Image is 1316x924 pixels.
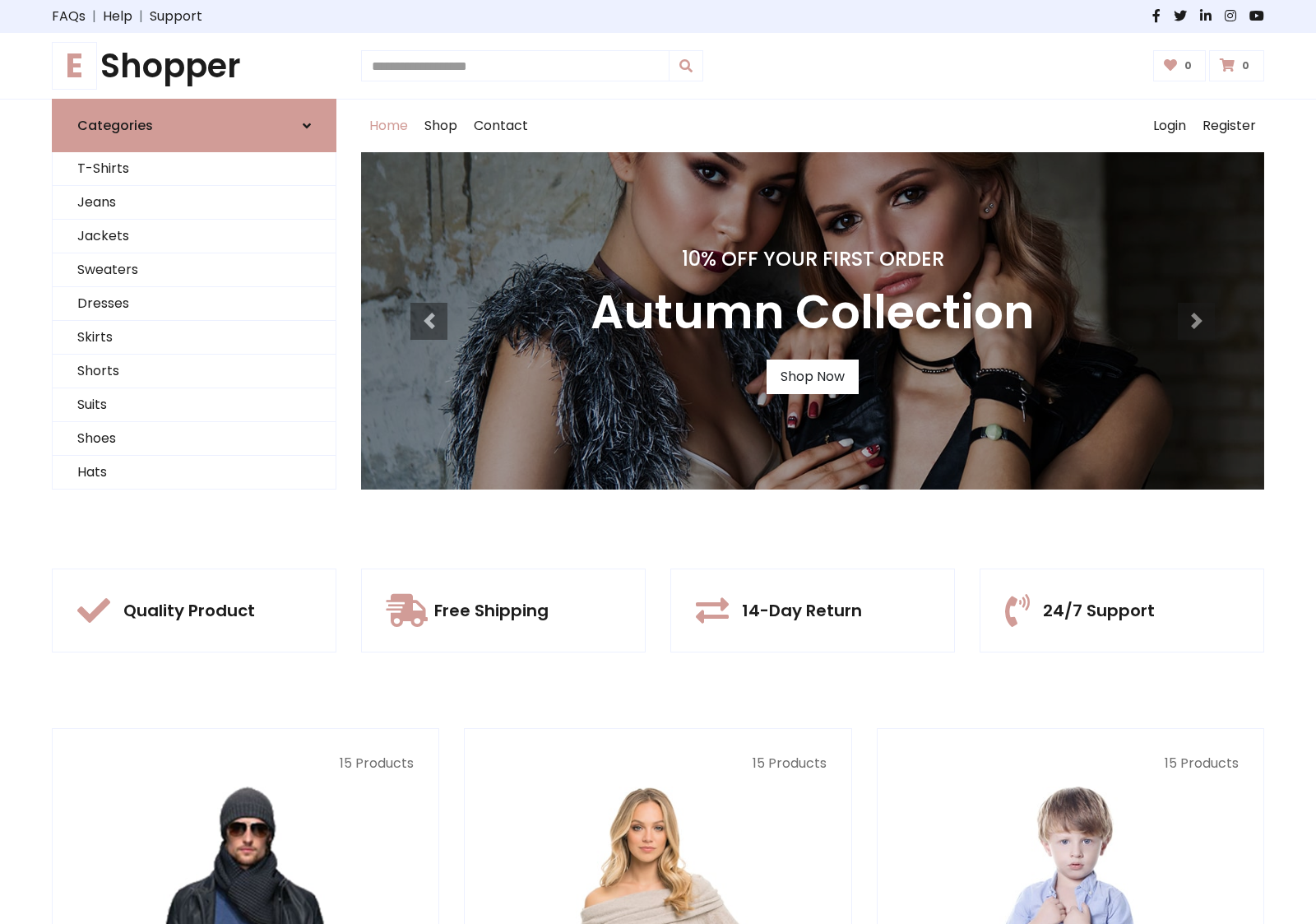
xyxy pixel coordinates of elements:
p: 15 Products [902,754,1239,773]
a: Home [361,100,416,152]
a: 0 [1153,50,1207,81]
h3: Autumn Collection [591,285,1035,340]
a: Categories [52,99,336,152]
a: Shop Now [767,360,859,394]
a: T-Shirts [53,152,336,186]
h6: Categories [77,118,153,133]
a: Hats [53,456,336,490]
span: 0 [1238,58,1253,73]
a: Suits [53,388,336,422]
span: E [52,42,97,90]
a: Contact [466,100,536,152]
h5: 24/7 Support [1043,601,1155,620]
h4: 10% Off Your First Order [591,248,1035,272]
h5: 14-Day Return [742,601,862,620]
a: Skirts [53,321,336,355]
a: Sweaters [53,253,336,287]
a: Register [1194,100,1264,152]
a: 0 [1209,50,1264,81]
a: Login [1145,100,1194,152]
h1: Shopper [52,46,336,86]
p: 15 Products [77,754,414,773]
a: Help [103,7,132,26]
a: Shop [416,100,466,152]
a: FAQs [52,7,86,26]
a: Shorts [53,355,336,388]
a: Dresses [53,287,336,321]
a: Shoes [53,422,336,456]
a: Support [150,7,202,26]
span: 0 [1180,58,1196,73]
a: Jackets [53,220,336,253]
span: | [86,7,103,26]
h5: Free Shipping [434,601,549,620]
h5: Quality Product [123,601,255,620]
a: EShopper [52,46,336,86]
span: | [132,7,150,26]
p: 15 Products [489,754,826,773]
a: Jeans [53,186,336,220]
